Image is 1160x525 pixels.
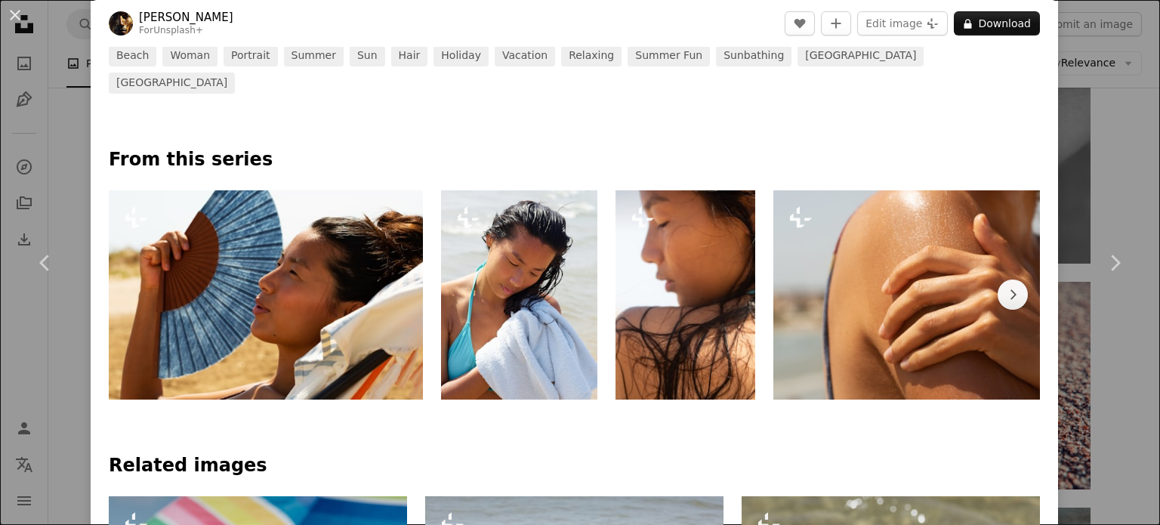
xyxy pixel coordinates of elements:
a: portrait [224,45,277,66]
a: woman [162,45,217,66]
a: hair [391,45,428,66]
img: a woman sitting in a beach chair holding an umbrella [109,190,423,400]
img: a close up of a woman's arm and shoulder [773,190,1087,400]
a: relaxing [561,45,622,66]
a: a close up of a woman's arm and shoulder [773,288,1087,301]
p: From this series [109,148,1040,172]
img: a woman in a blue bikini holding a white towel [441,190,598,400]
a: a young girl holding a cell phone to her ear [615,288,755,301]
a: [GEOGRAPHIC_DATA] [797,45,924,66]
button: Like [785,11,815,36]
a: [PERSON_NAME] [139,10,233,25]
a: holiday [433,45,489,66]
h4: Related images [109,454,1040,478]
a: sunbathing [716,45,791,66]
a: summer [284,45,344,66]
img: a young girl holding a cell phone to her ear [615,190,755,400]
a: vacation [495,45,555,66]
img: Go to Leandro Crespi's profile [109,11,133,36]
a: [GEOGRAPHIC_DATA] [109,73,235,94]
button: Download [954,11,1040,36]
div: For [139,25,233,37]
a: a woman sitting in a beach chair holding an umbrella [109,288,423,301]
button: scroll list to the right [998,279,1028,310]
button: Add to Collection [821,11,851,36]
a: summer fun [628,45,710,66]
a: beach [109,45,156,66]
a: Next [1069,190,1160,335]
button: Edit image [857,11,948,36]
a: a woman in a blue bikini holding a white towel [441,288,598,301]
a: Unsplash+ [153,25,203,36]
a: sun [350,45,385,66]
